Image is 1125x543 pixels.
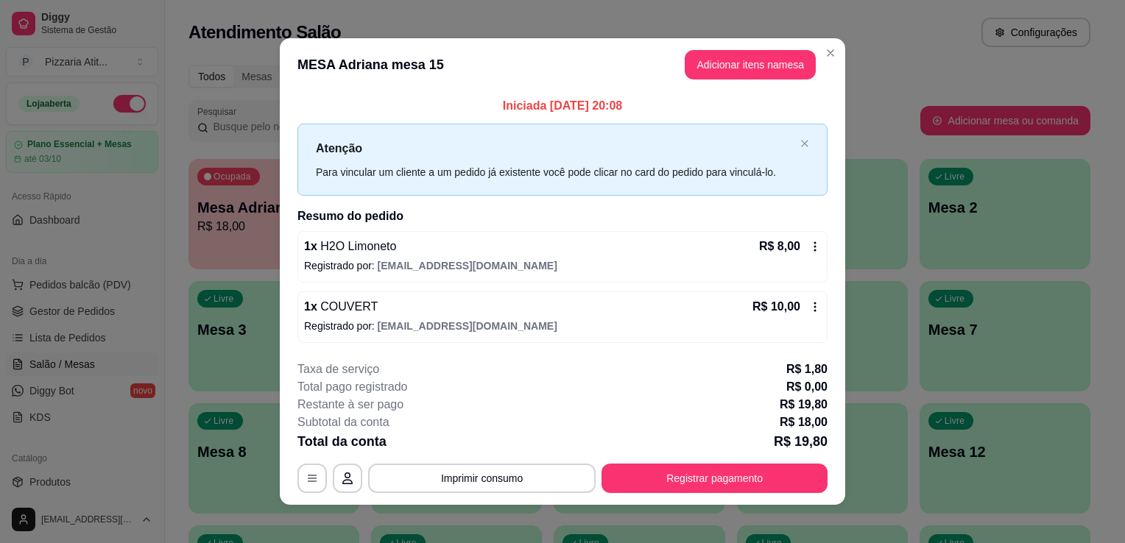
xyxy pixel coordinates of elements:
header: MESA Adriana mesa 15 [280,38,845,91]
button: Imprimir consumo [368,464,596,493]
p: R$ 10,00 [752,298,800,316]
span: [EMAIL_ADDRESS][DOMAIN_NAME] [378,320,557,332]
button: Registrar pagamento [602,464,828,493]
p: Registrado por: [304,319,821,333]
p: Restante à ser pago [297,396,403,414]
p: Subtotal da conta [297,414,389,431]
p: Iniciada [DATE] 20:08 [297,97,828,115]
h2: Resumo do pedido [297,207,828,225]
p: Taxa de serviço [297,361,379,378]
div: Para vincular um cliente a um pedido já existente você pode clicar no card do pedido para vinculá... [316,164,794,180]
p: Total pago registrado [297,378,407,396]
p: Atenção [316,139,794,157]
p: R$ 19,80 [774,431,828,452]
button: Adicionar itens namesa [685,50,816,79]
span: [EMAIL_ADDRESS][DOMAIN_NAME] [378,260,557,271]
p: R$ 18,00 [780,414,828,431]
p: 1 x [304,298,378,316]
p: R$ 1,80 [786,361,828,378]
span: H2O Limoneto [317,240,397,252]
p: R$ 8,00 [759,238,800,255]
p: R$ 19,80 [780,396,828,414]
button: close [800,139,809,149]
span: COUVERT [317,300,378,313]
p: Registrado por: [304,258,821,273]
p: R$ 0,00 [786,378,828,396]
p: Total da conta [297,431,387,452]
p: 1 x [304,238,396,255]
button: Close [819,41,842,65]
span: close [800,139,809,148]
